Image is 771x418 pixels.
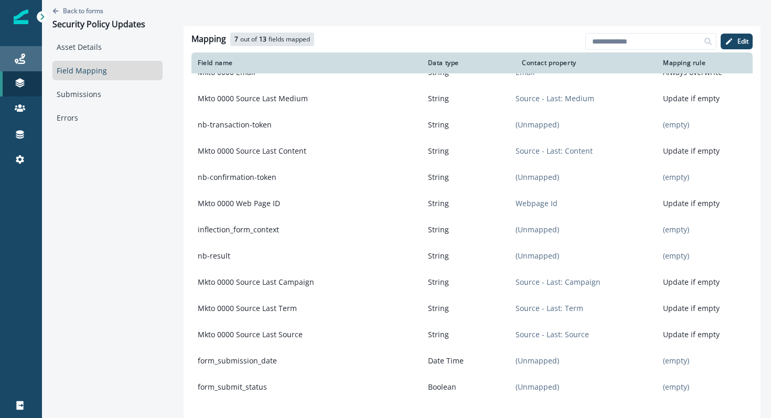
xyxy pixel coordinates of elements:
p: String [422,89,516,108]
p: Date Time [422,351,516,370]
p: (empty) [657,220,753,239]
p: String [422,273,516,292]
p: Source - Last: Content [516,146,657,156]
p: Update if empty [657,194,753,213]
p: Source - Last: Campaign [516,277,657,287]
p: Update if empty [657,325,753,344]
p: Update if empty [657,273,753,292]
p: nb-confirmation-token [191,168,422,187]
p: String [422,220,516,239]
p: Contact property [522,59,576,67]
p: nb-result [191,246,422,265]
p: (Unmapped) [516,251,657,261]
img: Inflection [14,9,28,24]
p: (Unmapped) [516,382,657,392]
p: String [422,325,516,344]
a: Submissions [52,84,163,104]
p: (empty) [657,168,753,187]
p: Source - Last: Term [516,303,657,314]
p: nb-transaction-token [191,115,422,134]
p: Webpage Id [516,198,657,209]
p: form_submission_date [191,351,422,370]
p: Back to forms [63,6,103,15]
p: Mkto 0000 Source Last Source [191,325,422,344]
p: String [422,115,516,134]
p: Update if empty [657,299,753,318]
p: (Unmapped) [516,120,657,130]
p: Source - Last: Medium [516,93,657,104]
p: (empty) [657,351,753,370]
div: Field name [198,59,415,67]
div: Mapping rule [663,59,746,67]
p: Mkto 0000 Source Last Content [191,142,422,160]
p: Mkto 0000 Source Last Campaign [191,273,422,292]
button: Go back [52,6,103,15]
p: (empty) [657,378,753,396]
button: Edit [721,34,753,49]
p: String [422,194,516,213]
p: (empty) [657,246,753,265]
a: Asset Details [52,37,163,57]
p: (empty) [657,115,753,134]
h2: Mapping [191,34,226,44]
p: Edit [737,38,748,45]
p: Mkto 0000 Source Last Term [191,299,422,318]
p: 13 [259,35,266,44]
p: Mkto 0000 Source Last Medium [191,89,422,108]
p: (Unmapped) [516,356,657,366]
p: String [422,299,516,318]
p: form_submit_status [191,378,422,396]
p: String [422,168,516,187]
p: inflection_form_context [191,220,422,239]
p: fields mapped [269,35,310,44]
p: Source - Last: Source [516,329,657,340]
div: Data type [428,59,510,67]
p: (Unmapped) [516,172,657,183]
p: 7 [234,35,238,44]
p: Mkto 0000 Web Page ID [191,194,422,213]
a: Errors [52,108,163,127]
p: (Unmapped) [516,224,657,235]
div: Security Policy Updates [52,19,145,31]
p: String [422,142,516,160]
p: Boolean [422,378,516,396]
p: String [422,246,516,265]
p: Update if empty [657,89,753,108]
p: Update if empty [657,142,753,160]
a: Field Mapping [52,61,163,80]
p: out of [240,35,257,44]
